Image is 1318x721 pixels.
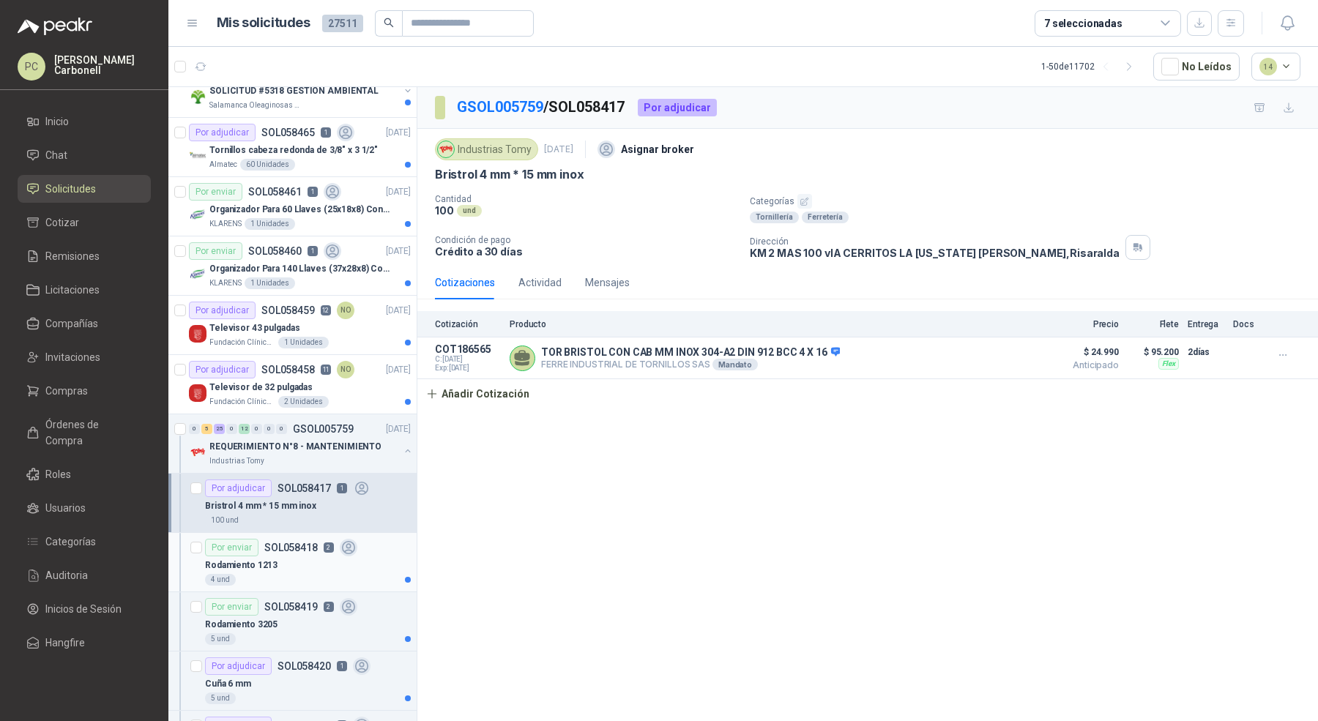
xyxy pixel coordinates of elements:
p: Tornillos cabeza redonda de 3/8" x 3 1/2" [209,143,378,157]
a: Cotizar [18,209,151,236]
div: Por enviar [189,242,242,260]
img: Company Logo [189,266,206,283]
div: PC [18,53,45,81]
p: 100 [435,204,454,217]
p: Precio [1046,319,1119,329]
p: [DATE] [386,185,411,199]
p: SOL058465 [261,127,315,138]
img: Logo peakr [18,18,92,35]
div: 100 und [205,515,245,526]
p: TOR BRISTOL CON CAB MM INOX 304-A2 DIN 912 BCC 4 X 16 [541,346,840,359]
div: 5 [201,424,212,434]
span: search [384,18,394,28]
p: KLARENS [209,218,242,230]
img: Company Logo [189,88,206,105]
p: SOL058420 [278,661,331,671]
a: Órdenes de Compra [18,411,151,455]
p: Cotización [435,319,501,329]
div: 5 und [205,633,236,645]
span: Categorías [45,534,96,550]
div: Actividad [518,274,562,291]
p: SOL058419 [264,602,318,612]
div: 0 [276,424,287,434]
div: 12 [239,424,250,434]
div: Por adjudicar [189,302,256,319]
img: Company Logo [189,147,206,165]
div: 5 und [205,692,236,704]
span: Usuarios [45,500,86,516]
p: / SOL058417 [457,96,626,119]
div: Industrias Tomy [435,138,538,160]
p: SOL058418 [264,542,318,553]
button: No Leídos [1153,53,1240,81]
p: Asignar broker [621,141,694,157]
a: Por adjudicarSOL05845811NO[DATE] Company LogoTelevisor de 32 pulgadasFundación Clínica Shaio2 Uni... [168,355,417,414]
p: Fundación Clínica Shaio [209,396,275,408]
p: Fundación Clínica Shaio [209,337,275,348]
p: Televisor 43 pulgadas [209,321,299,335]
p: REQUERIMIENTO N°8 - MANTENIMIENTO [209,440,381,454]
a: 0 5 25 0 12 0 0 0 GSOL005759[DATE] Company LogoREQUERIMIENTO N°8 - MANTENIMIENTOIndustrias Tomy [189,420,414,467]
p: Crédito a 30 días [435,245,738,258]
p: SOL058459 [261,305,315,315]
p: Dirección [750,236,1120,247]
div: Por enviar [189,183,242,201]
p: SOL058460 [248,246,302,256]
p: Condición de pago [435,235,738,245]
span: Órdenes de Compra [45,416,137,449]
p: Organizador Para 60 Llaves (25x18x8) Con Cerradura [209,203,392,217]
div: 0 [251,424,262,434]
a: Usuarios [18,494,151,522]
span: Licitaciones [45,282,100,298]
p: Producto [510,319,1037,329]
span: Compras [45,383,88,399]
p: Industrias Tomy [209,455,264,467]
a: Por adjudicarSOL0584171Bristrol 4 mm * 15 mm inox100 und [168,474,417,533]
p: [DATE] [386,244,411,258]
a: Invitaciones [18,343,151,371]
p: 1 [337,661,347,671]
p: 1 [337,483,347,493]
p: [DATE] [386,422,411,436]
div: 25 [214,424,225,434]
a: Remisiones [18,242,151,270]
a: Por adjudicarSOL0584201Cuña 6 mm5 und [168,651,417,711]
a: Por enviarSOL0584611[DATE] Company LogoOrganizador Para 60 Llaves (25x18x8) Con CerraduraKLARENS1... [168,177,417,236]
p: [DATE] [544,143,573,157]
div: Mandato [712,359,758,370]
img: Company Logo [189,444,206,461]
a: Por adjudicarSOL0584651[DATE] Company LogoTornillos cabeza redonda de 3/8" x 3 1/2"Almatec60 Unid... [168,118,417,177]
div: Por adjudicar [205,479,272,497]
p: SOL058461 [248,187,302,197]
div: 60 Unidades [240,159,295,171]
p: 2 [324,542,334,553]
span: Hangfire [45,635,85,651]
div: Ferretería [802,212,849,223]
div: 4 und [205,574,236,586]
div: NO [337,302,354,319]
div: 0 [264,424,275,434]
div: 1 Unidades [245,218,295,230]
span: Inicio [45,113,69,130]
div: 1 Unidades [278,337,329,348]
p: KM 2 MAS 100 vIA CERRITOS LA [US_STATE] [PERSON_NAME] , Risaralda [750,247,1120,259]
span: Exp: [DATE] [435,364,501,373]
div: 1 - 50 de 11702 [1041,55,1142,78]
a: Por adjudicarSOL05845912NO[DATE] Company LogoTelevisor 43 pulgadasFundación Clínica Shaio1 Unidades [168,296,417,355]
button: 14 [1251,53,1301,81]
a: Por enviarSOL0584192Rodamiento 32055 und [168,592,417,651]
div: 2 Unidades [278,396,329,408]
a: Categorías [18,528,151,556]
a: Compras [18,377,151,405]
div: 0 [226,424,237,434]
p: 11 [321,365,331,375]
div: Por enviar [205,598,258,616]
p: [DATE] [386,304,411,318]
a: Roles [18,460,151,488]
p: Almatec [209,159,237,171]
p: Rodamiento 1213 [205,559,278,572]
span: Auditoria [45,567,88,583]
a: Por enviarSOL0584601[DATE] Company LogoOrganizador Para 140 Llaves (37x28x8) Con CerraduraKLARENS... [168,236,417,296]
span: Cotizar [45,214,79,231]
span: 27511 [322,15,363,32]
